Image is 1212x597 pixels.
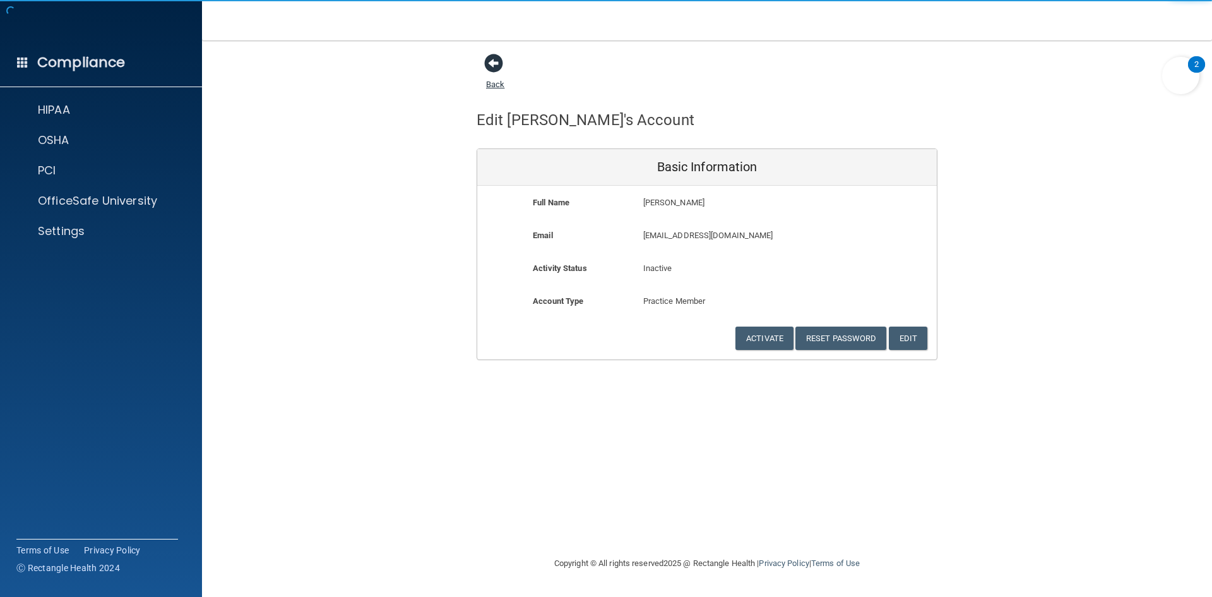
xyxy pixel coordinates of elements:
[15,13,187,39] img: PMB logo
[477,149,937,186] div: Basic Information
[533,198,569,207] b: Full Name
[38,193,157,208] p: OfficeSafe University
[84,544,141,557] a: Privacy Policy
[477,112,694,128] h4: Edit [PERSON_NAME]'s Account
[533,296,583,306] b: Account Type
[38,102,70,118] p: HIPAA
[889,327,927,350] button: Edit
[16,562,120,574] span: Ⓒ Rectangle Health 2024
[15,224,184,239] a: Settings
[643,261,771,276] p: Inactive
[643,294,771,309] p: Practice Member
[759,558,809,568] a: Privacy Policy
[15,193,184,208] a: OfficeSafe University
[38,133,69,148] p: OSHA
[38,163,56,178] p: PCI
[643,195,845,210] p: [PERSON_NAME]
[16,544,69,557] a: Terms of Use
[735,327,793,350] button: Activate
[15,133,184,148] a: OSHA
[486,64,504,89] a: Back
[15,102,184,118] a: HIPAA
[1194,64,1199,81] div: 2
[37,54,125,71] h4: Compliance
[533,231,553,240] b: Email
[811,558,860,568] a: Terms of Use
[795,327,886,350] button: Reset Password
[38,224,85,239] p: Settings
[15,163,184,178] a: PCI
[477,543,937,584] div: Copyright © All rights reserved 2025 @ Rectangle Health | |
[643,228,845,243] p: [EMAIL_ADDRESS][DOMAIN_NAME]
[1162,57,1199,94] button: Open Resource Center, 2 new notifications
[533,263,587,273] b: Activity Status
